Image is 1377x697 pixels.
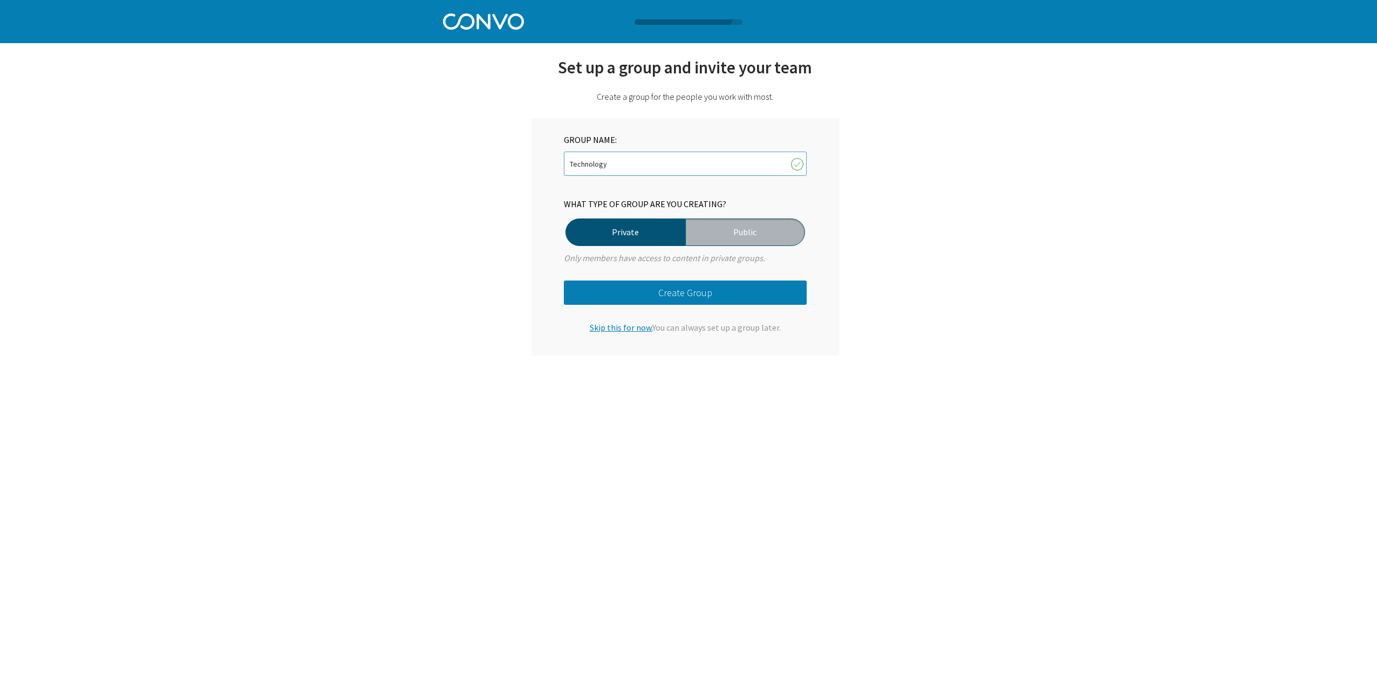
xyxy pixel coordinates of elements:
[564,281,807,305] button: Create Group
[565,218,685,246] label: Private
[531,91,839,102] div: Create a group for the people you work with most.
[590,322,652,333] span: Skip this for now.
[790,158,804,171] img: valid.png
[564,252,765,263] i: Only members have access to content in private groups.
[564,310,807,334] div: You can always set up a group later.
[564,152,807,176] input: Example: Marketing
[564,197,807,210] div: WHAT TYPE OF GROUP ARE YOU CREATING?
[685,218,805,246] label: Public
[531,57,839,91] div: Set up a group and invite your team
[564,133,626,146] div: GROUP NAME:
[443,11,524,30] img: Convo Logo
